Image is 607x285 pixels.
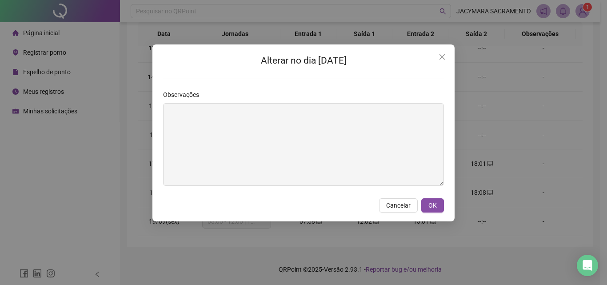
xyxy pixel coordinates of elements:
span: close [439,53,446,60]
h2: Alterar no dia [DATE] [163,53,444,68]
span: OK [428,201,437,210]
div: Open Intercom Messenger [577,255,598,276]
span: Cancelar [386,201,411,210]
button: Close [435,50,449,64]
label: Observações [163,90,205,100]
button: Cancelar [379,198,418,213]
button: OK [421,198,444,213]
